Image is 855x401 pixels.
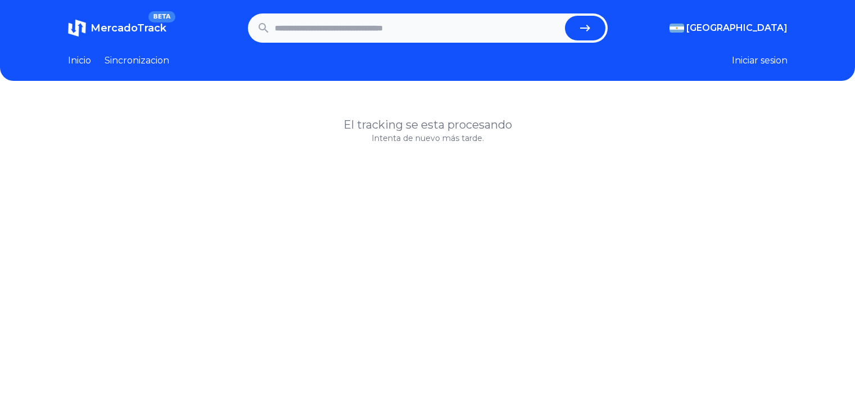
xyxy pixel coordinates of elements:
[669,21,788,35] button: [GEOGRAPHIC_DATA]
[68,54,91,67] a: Inicio
[68,19,86,37] img: MercadoTrack
[148,11,175,22] span: BETA
[686,21,788,35] span: [GEOGRAPHIC_DATA]
[732,54,788,67] button: Iniciar sesion
[91,22,166,34] span: MercadoTrack
[68,133,788,144] p: Intenta de nuevo más tarde.
[669,24,684,33] img: Argentina
[68,117,788,133] h1: El tracking se esta procesando
[68,19,166,37] a: MercadoTrackBETA
[105,54,169,67] a: Sincronizacion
